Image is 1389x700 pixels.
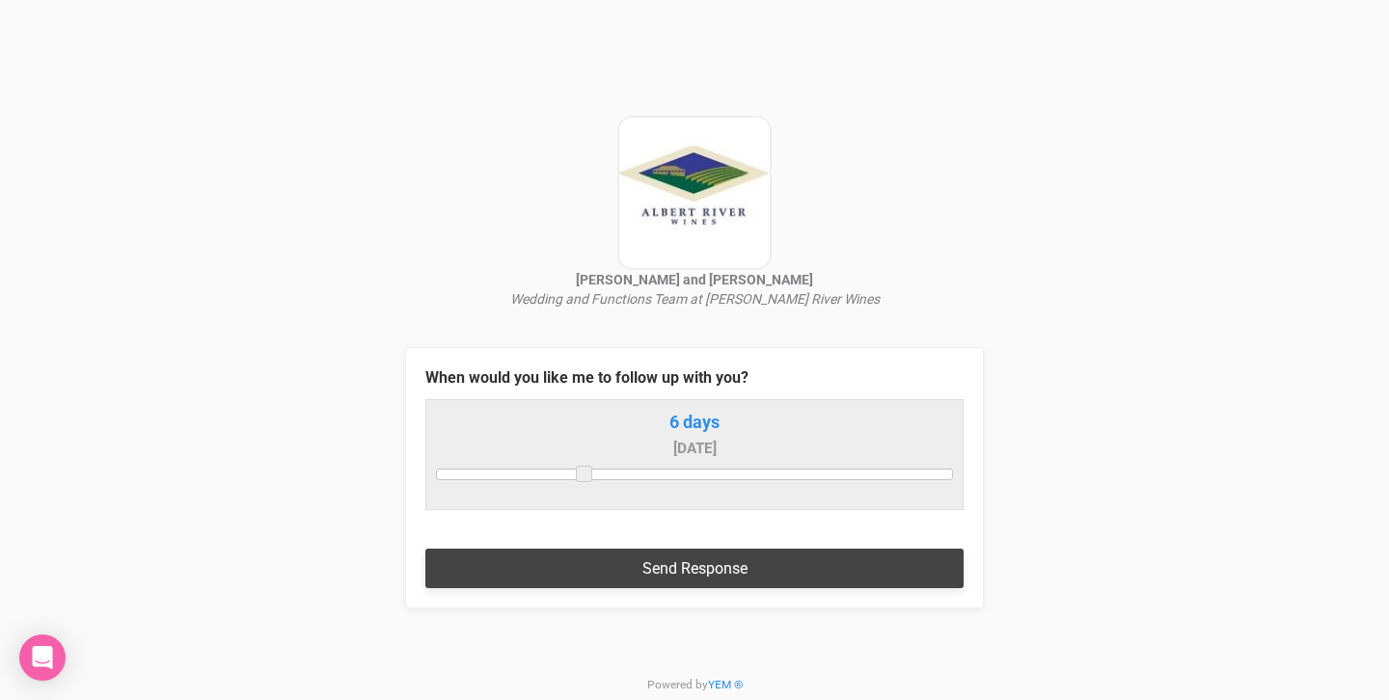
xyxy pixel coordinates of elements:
i: Wedding and Functions Team at [PERSON_NAME] River Wines [510,291,880,307]
legend: When would you like me to follow up with you? [425,367,964,390]
img: logo.JPG [617,116,772,270]
small: [DATE] [673,440,717,457]
strong: [PERSON_NAME] and [PERSON_NAME] [576,272,813,287]
span: 6 days [436,410,953,460]
div: Open Intercom Messenger [19,634,66,681]
a: YEM ® [708,678,743,691]
button: Send Response [425,549,964,588]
